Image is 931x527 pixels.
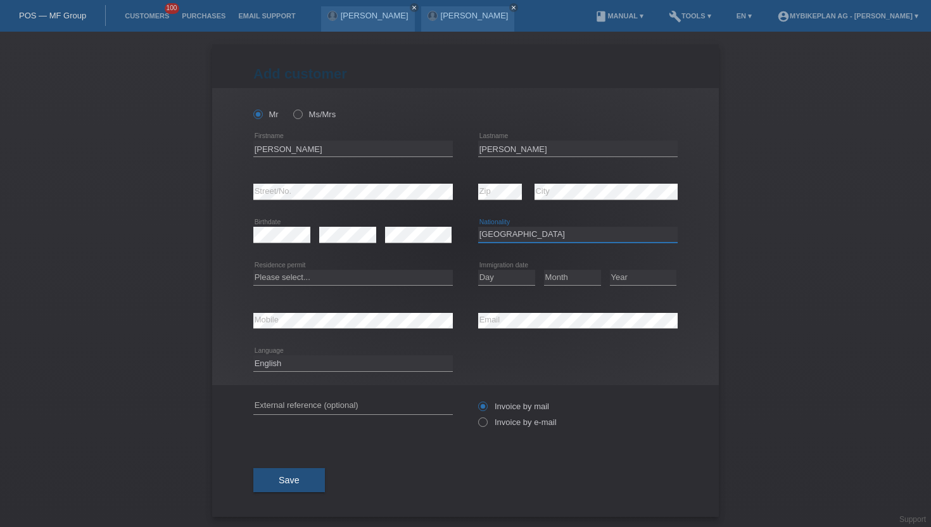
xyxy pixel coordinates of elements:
[669,10,681,23] i: build
[232,12,301,20] a: Email Support
[165,3,180,14] span: 100
[118,12,175,20] a: Customers
[253,110,279,119] label: Mr
[595,10,607,23] i: book
[510,4,517,11] i: close
[411,4,417,11] i: close
[410,3,419,12] a: close
[478,417,557,427] label: Invoice by e-mail
[293,110,336,119] label: Ms/Mrs
[253,110,262,118] input: Mr
[293,110,301,118] input: Ms/Mrs
[279,475,300,485] span: Save
[19,11,86,20] a: POS — MF Group
[478,402,549,411] label: Invoice by mail
[478,402,486,417] input: Invoice by mail
[341,11,408,20] a: [PERSON_NAME]
[730,12,758,20] a: EN ▾
[441,11,509,20] a: [PERSON_NAME]
[175,12,232,20] a: Purchases
[509,3,518,12] a: close
[253,468,325,492] button: Save
[478,417,486,433] input: Invoice by e-mail
[588,12,650,20] a: bookManual ▾
[771,12,925,20] a: account_circleMybikeplan AG - [PERSON_NAME] ▾
[899,515,926,524] a: Support
[253,66,678,82] h1: Add customer
[662,12,718,20] a: buildTools ▾
[777,10,790,23] i: account_circle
